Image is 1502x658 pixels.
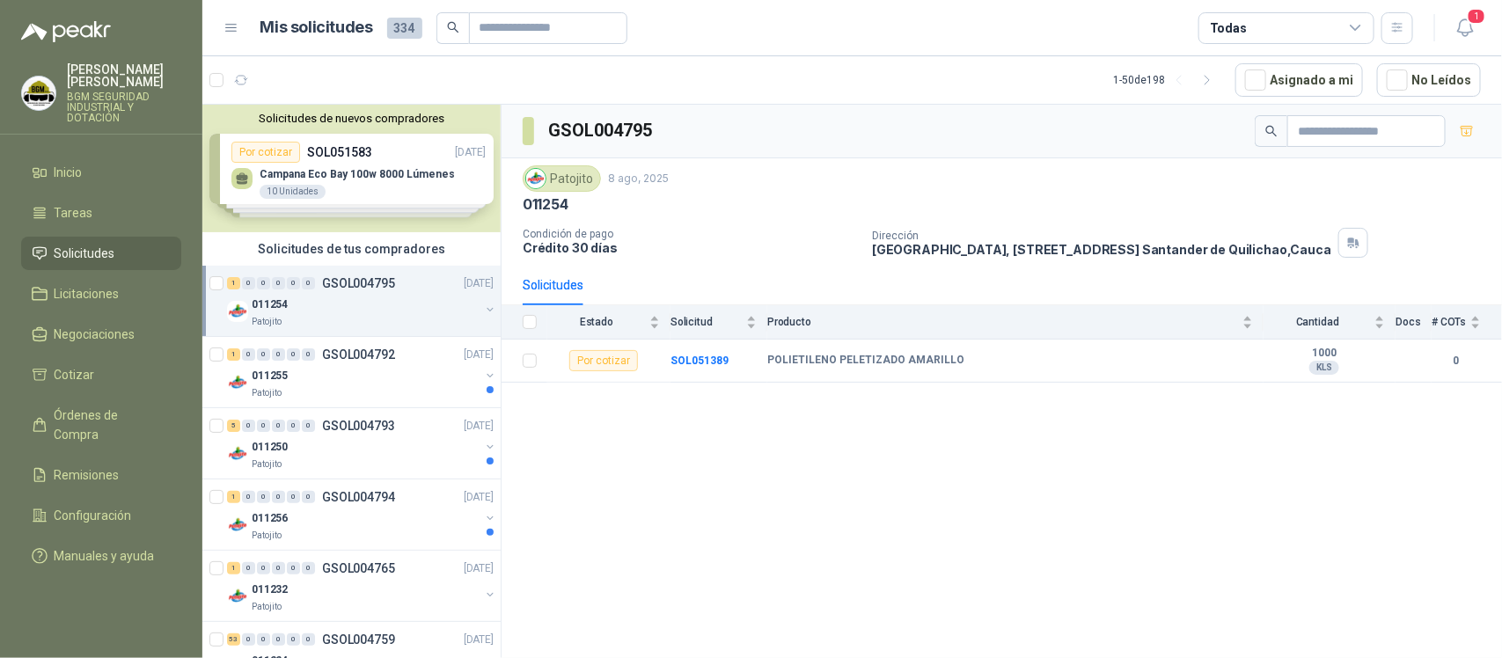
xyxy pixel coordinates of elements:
[387,18,422,39] span: 334
[55,406,165,444] span: Órdenes de Compra
[252,386,282,400] p: Patojito
[252,529,282,543] p: Patojito
[1309,361,1339,375] div: KLS
[272,348,285,361] div: 0
[21,499,181,532] a: Configuración
[670,355,729,367] a: SOL051389
[21,398,181,451] a: Órdenes de Compra
[21,237,181,270] a: Solicitudes
[523,240,858,255] p: Crédito 30 días
[21,277,181,311] a: Licitaciones
[670,316,743,328] span: Solicitud
[287,277,300,289] div: 0
[227,633,240,646] div: 53
[22,77,55,110] img: Company Logo
[548,117,655,144] h3: GSOL004795
[464,489,494,506] p: [DATE]
[547,316,646,328] span: Estado
[260,15,373,40] h1: Mis solicitudes
[257,633,270,646] div: 0
[257,420,270,432] div: 0
[272,633,285,646] div: 0
[227,415,497,472] a: 5 0 0 0 0 0 GSOL004793[DATE] Company Logo011250Patojito
[523,228,858,240] p: Condición de pago
[322,348,395,361] p: GSOL004792
[21,196,181,230] a: Tareas
[55,365,95,384] span: Cotizar
[287,491,300,503] div: 0
[252,296,288,313] p: 011254
[257,562,270,574] div: 0
[464,275,494,292] p: [DATE]
[872,242,1331,257] p: [GEOGRAPHIC_DATA], [STREET_ADDRESS] Santander de Quilichao , Cauca
[272,420,285,432] div: 0
[569,350,638,371] div: Por cotizar
[227,486,497,543] a: 1 0 0 0 0 0 GSOL004794[DATE] Company Logo011256Patojito
[21,156,181,189] a: Inicio
[1264,347,1385,361] b: 1000
[55,244,115,263] span: Solicitudes
[464,560,494,577] p: [DATE]
[209,112,494,125] button: Solicitudes de nuevos compradores
[55,465,120,485] span: Remisiones
[202,232,501,266] div: Solicitudes de tus compradores
[252,510,288,527] p: 011256
[227,443,248,464] img: Company Logo
[252,581,288,598] p: 011232
[67,91,181,123] p: BGM SEGURIDAD INDUSTRIAL Y DOTACIÓN
[1377,63,1481,97] button: No Leídos
[1396,305,1432,340] th: Docs
[322,562,395,574] p: GSOL004765
[227,420,240,432] div: 5
[67,63,181,88] p: [PERSON_NAME] [PERSON_NAME]
[287,420,300,432] div: 0
[21,21,111,42] img: Logo peakr
[202,105,501,232] div: Solicitudes de nuevos compradoresPor cotizarSOL051583[DATE] Campana Eco Bay 100w 8000 Lúmenes10 U...
[21,358,181,391] a: Cotizar
[257,491,270,503] div: 0
[526,169,546,188] img: Company Logo
[1265,125,1278,137] span: search
[447,21,459,33] span: search
[1113,66,1221,94] div: 1 - 50 de 198
[670,305,767,340] th: Solicitud
[1264,316,1371,328] span: Cantidad
[55,163,83,182] span: Inicio
[287,562,300,574] div: 0
[242,633,255,646] div: 0
[523,275,583,295] div: Solicitudes
[767,305,1264,340] th: Producto
[1432,316,1467,328] span: # COTs
[272,562,285,574] div: 0
[1449,12,1481,44] button: 1
[302,277,315,289] div: 0
[547,305,670,340] th: Estado
[227,515,248,536] img: Company Logo
[227,273,497,329] a: 1 0 0 0 0 0 GSOL004795[DATE] Company Logo011254Patojito
[523,195,568,214] p: 011254
[608,171,669,187] p: 8 ago, 2025
[227,348,240,361] div: 1
[1264,305,1396,340] th: Cantidad
[55,506,132,525] span: Configuración
[21,539,181,573] a: Manuales y ayuda
[767,354,964,368] b: POLIETILENO PELETIZADO AMARILLO
[287,348,300,361] div: 0
[464,347,494,363] p: [DATE]
[322,491,395,503] p: GSOL004794
[21,458,181,492] a: Remisiones
[523,165,601,192] div: Patojito
[302,348,315,361] div: 0
[242,277,255,289] div: 0
[1210,18,1247,38] div: Todas
[302,562,315,574] div: 0
[242,348,255,361] div: 0
[227,277,240,289] div: 1
[302,491,315,503] div: 0
[252,457,282,472] p: Patojito
[272,491,285,503] div: 0
[322,633,395,646] p: GSOL004759
[21,318,181,351] a: Negociaciones
[1432,353,1481,369] b: 0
